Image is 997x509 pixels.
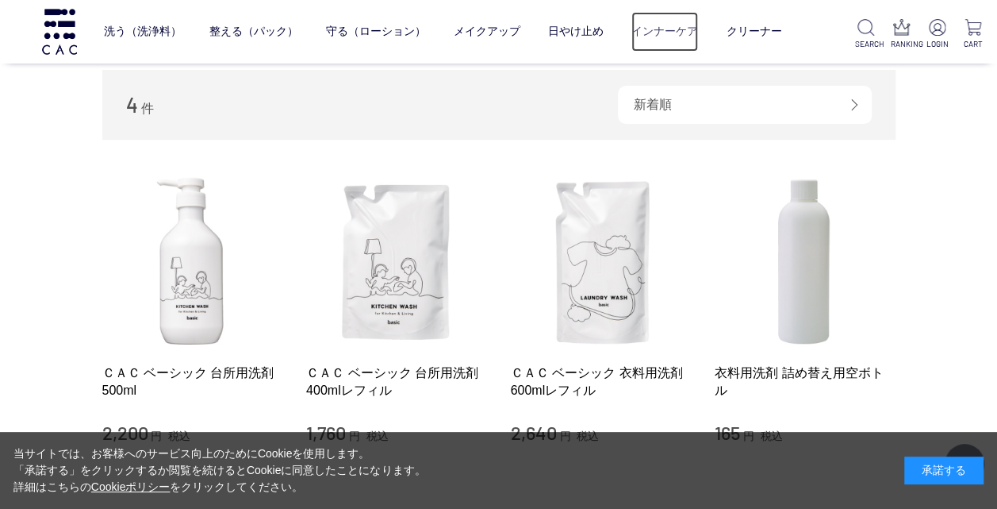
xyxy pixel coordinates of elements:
a: ＣＡＣ ベーシック 台所用洗剤 400mlレフィル [306,364,487,399]
a: ＣＡＣ ベーシック 衣料用洗剤600mlレフィル [511,364,692,399]
a: 整える（パック） [209,12,298,52]
span: 2,200 [102,421,148,444]
span: 円 [349,430,360,442]
span: 1,760 [306,421,346,444]
a: アイ [378,59,401,71]
a: LOGIN [926,19,949,50]
a: 日やけ止め [548,12,604,52]
a: 守る（ローション） [326,12,426,52]
img: 衣料用洗剤 詰め替え用空ボトル [715,172,895,353]
img: ＣＡＣ ベーシック 衣料用洗剤600mlレフィル [511,172,692,353]
p: CART [961,38,984,50]
div: 承諾する [904,457,984,484]
a: インナーケア [631,12,698,52]
a: リップ [534,59,567,71]
p: RANKING [890,38,913,50]
a: フェイスカラー [428,59,506,71]
span: 円 [151,430,162,442]
img: ＣＡＣ ベーシック 台所用洗剤 400mlレフィル [306,172,487,353]
a: 洗う（洗浄料） [104,12,182,52]
a: 衣料用洗剤 詰め替え用空ボトル [715,364,895,399]
span: 円 [559,430,570,442]
div: 当サイトでは、お客様へのサービス向上のためにCookieを使用します。 「承諾する」をクリックするか閲覧を続けるとCookieに同意したことになります。 詳細はこちらの をクリックしてください。 [13,445,426,496]
span: 2,640 [511,421,557,444]
span: 税込 [168,430,190,442]
span: 4 [126,92,138,117]
span: 税込 [366,430,389,442]
span: 税込 [761,430,783,442]
div: 新着順 [618,86,872,124]
img: ＣＡＣ ベーシック 台所用洗剤 500ml [102,172,283,353]
a: ベース [317,59,351,71]
a: クリーナー [726,12,781,52]
a: ＣＡＣ ベーシック 台所用洗剤 500ml [102,364,283,399]
a: CART [961,19,984,50]
span: 円 [743,430,754,442]
img: logo [40,9,79,54]
span: 件 [141,102,154,115]
a: Cookieポリシー [91,480,171,493]
p: SEARCH [855,38,878,50]
a: RANKING [890,19,913,50]
span: 165 [715,421,740,444]
p: LOGIN [926,38,949,50]
a: SEARCH [855,19,878,50]
span: 税込 [577,430,599,442]
a: メイクアップ [454,12,520,52]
